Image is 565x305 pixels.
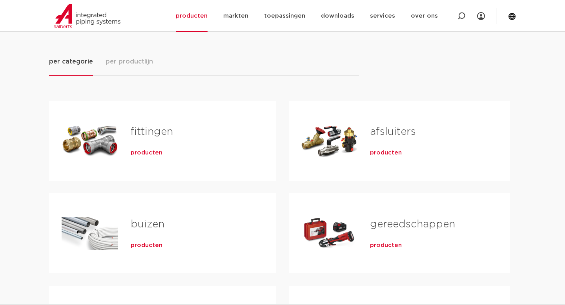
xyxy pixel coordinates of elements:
a: producten [131,241,162,249]
a: buizen [131,219,164,229]
a: producten [370,241,402,249]
a: gereedschappen [370,219,455,229]
span: per categorie [49,57,93,66]
span: per productlijn [106,57,153,66]
a: producten [370,149,402,157]
a: producten [131,149,162,157]
a: afsluiters [370,127,416,137]
a: fittingen [131,127,173,137]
